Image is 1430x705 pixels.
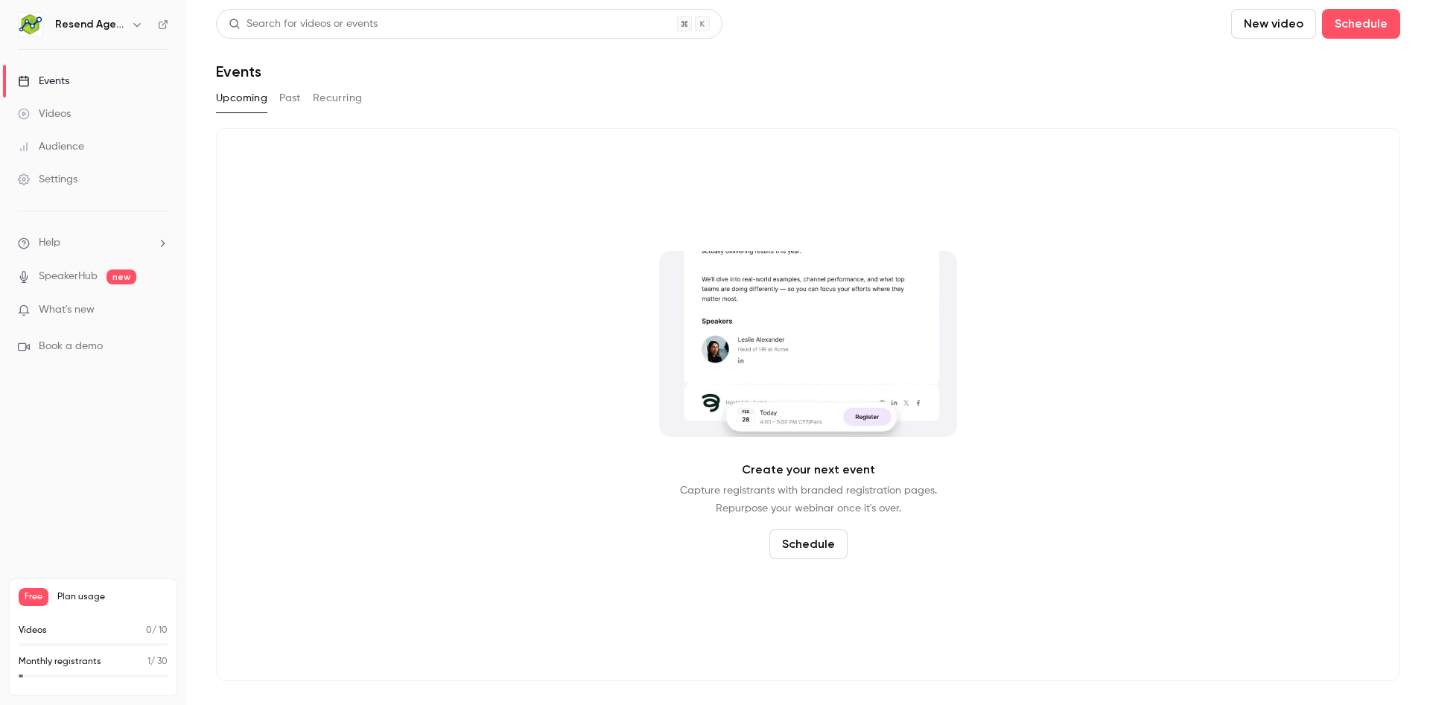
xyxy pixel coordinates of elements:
p: Videos [19,624,47,637]
a: SpeakerHub [39,269,98,284]
button: Past [279,86,301,110]
p: Capture registrants with branded registration pages. Repurpose your webinar once it's over. [680,482,937,517]
li: help-dropdown-opener [18,235,168,251]
button: Schedule [769,529,848,559]
div: Videos [18,106,71,121]
span: Free [19,588,48,606]
img: Resend Agency Kft [19,13,42,36]
div: Events [18,74,69,89]
p: Monthly registrants [19,655,101,669]
span: 1 [147,657,150,666]
div: Audience [18,139,84,154]
span: Help [39,235,60,251]
div: Settings [18,172,77,187]
button: Schedule [1322,9,1400,39]
span: new [107,269,136,284]
button: Recurring [313,86,363,110]
span: Book a demo [39,339,103,354]
span: What's new [39,302,95,318]
button: New video [1231,9,1316,39]
h6: Resend Agency Kft [55,17,125,32]
p: / 30 [147,655,168,669]
span: 0 [146,626,152,635]
p: Create your next event [742,461,875,479]
p: / 10 [146,624,168,637]
button: Upcoming [216,86,267,110]
h1: Events [216,63,261,80]
span: Plan usage [57,591,168,603]
div: Search for videos or events [229,16,378,32]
